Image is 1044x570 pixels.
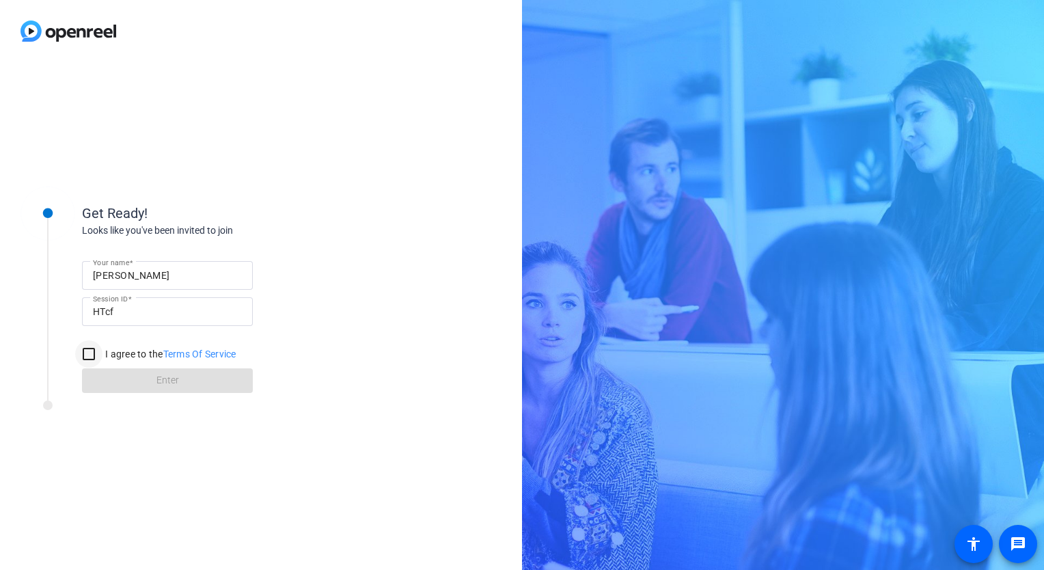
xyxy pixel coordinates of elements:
[93,258,129,267] mat-label: Your name
[82,203,355,223] div: Get Ready!
[102,347,236,361] label: I agree to the
[163,349,236,359] a: Terms Of Service
[965,536,982,552] mat-icon: accessibility
[93,295,128,303] mat-label: Session ID
[1010,536,1026,552] mat-icon: message
[82,223,355,238] div: Looks like you've been invited to join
